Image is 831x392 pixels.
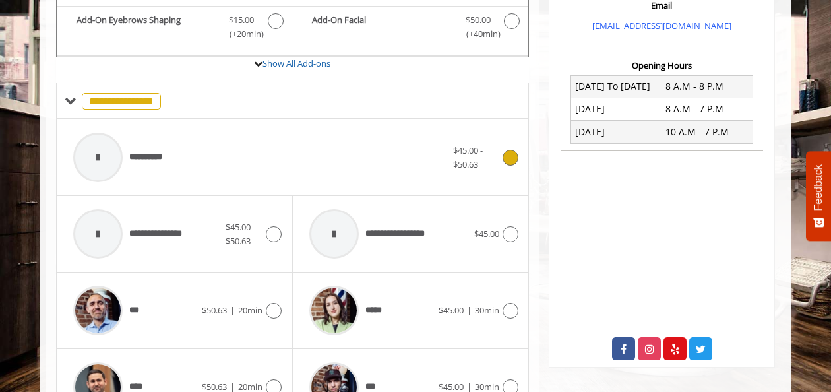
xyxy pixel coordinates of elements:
label: Add-On Facial [299,13,521,44]
span: $50.63 [202,304,227,316]
td: [DATE] [571,121,662,143]
span: $45.00 [474,228,499,240]
span: (+40min ) [458,27,497,41]
label: Add-On Eyebrows Shaping [63,13,285,44]
td: [DATE] To [DATE] [571,75,662,98]
a: Show All Add-ons [262,57,330,69]
span: | [467,304,472,316]
button: Feedback - Show survey [806,151,831,241]
span: $45.00 [439,304,464,316]
b: Add-On Facial [312,13,452,41]
td: [DATE] [571,98,662,120]
span: 30min [475,304,499,316]
span: $15.00 [229,13,254,27]
span: | [230,304,235,316]
span: $45.00 - $50.63 [453,145,483,170]
td: 10 A.M - 7 P.M [662,121,753,143]
a: [EMAIL_ADDRESS][DOMAIN_NAME] [592,20,731,32]
td: 8 A.M - 8 P.M [662,75,753,98]
h3: Opening Hours [561,61,763,70]
span: $45.00 - $50.63 [226,221,255,247]
span: $50.00 [466,13,491,27]
b: Add-On Eyebrows Shaping [77,13,216,41]
span: Feedback [813,164,824,211]
span: (+20min ) [222,27,261,41]
td: 8 A.M - 7 P.M [662,98,753,120]
h3: Email [564,1,760,10]
span: 20min [238,304,262,316]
